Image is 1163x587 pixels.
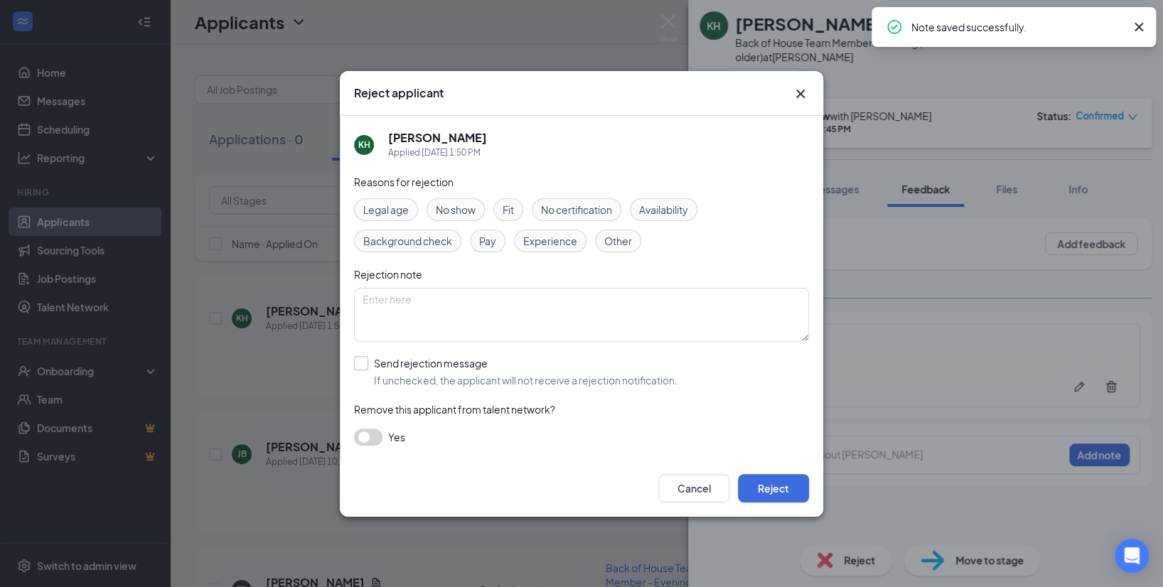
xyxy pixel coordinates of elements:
span: No show [436,202,476,217]
span: Other [604,233,632,249]
span: Background check [363,233,452,249]
span: Remove this applicant from talent network? [354,403,555,416]
div: Open Intercom Messenger [1115,539,1149,573]
div: Applied [DATE] 1:50 PM [388,146,487,160]
h5: [PERSON_NAME] [388,130,487,146]
div: Note saved successfully. [911,18,1125,36]
svg: Cross [792,85,809,102]
span: No certification [541,202,612,217]
h3: Reject applicant [354,85,444,101]
span: Pay [479,233,496,249]
span: Reasons for rejection [354,176,454,188]
span: Legal age [363,202,409,217]
button: Cancel [658,474,729,502]
button: Close [792,85,809,102]
svg: CheckmarkCircle [886,18,903,36]
span: Availability [639,202,688,217]
button: Reject [738,474,809,502]
span: Yes [388,429,405,446]
span: Experience [523,233,577,249]
svg: Cross [1130,18,1147,36]
span: Fit [503,202,514,217]
span: Rejection note [354,268,422,281]
div: KH [358,139,370,151]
